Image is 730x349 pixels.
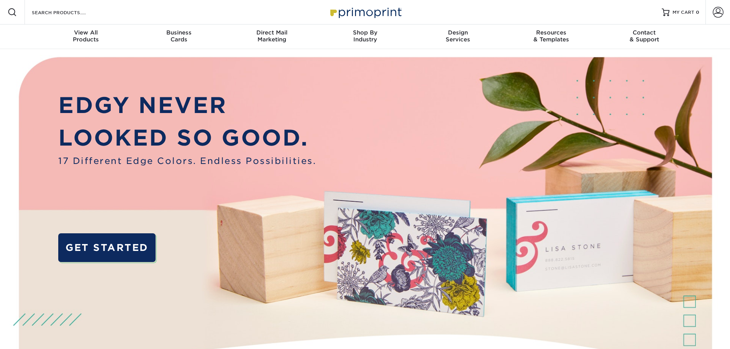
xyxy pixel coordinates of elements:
span: View All [39,29,133,36]
img: Primoprint [327,4,404,20]
p: EDGY NEVER [58,89,316,122]
div: Products [39,29,133,43]
div: Industry [318,29,412,43]
input: SEARCH PRODUCTS..... [31,8,106,17]
span: Shop By [318,29,412,36]
span: 17 Different Edge Colors. Endless Possibilities. [58,154,316,167]
p: LOOKED SO GOOD. [58,121,316,154]
span: Contact [598,29,691,36]
a: View AllProducts [39,25,133,49]
span: Resources [505,29,598,36]
div: Marketing [225,29,318,43]
div: Services [412,29,505,43]
span: Business [132,29,225,36]
a: GET STARTED [58,233,155,262]
a: Contact& Support [598,25,691,49]
span: 0 [696,10,699,15]
div: & Support [598,29,691,43]
a: BusinessCards [132,25,225,49]
a: DesignServices [412,25,505,49]
a: Direct MailMarketing [225,25,318,49]
span: Design [412,29,505,36]
div: & Templates [505,29,598,43]
a: Shop ByIndustry [318,25,412,49]
div: Cards [132,29,225,43]
span: Direct Mail [225,29,318,36]
span: MY CART [673,9,694,16]
a: Resources& Templates [505,25,598,49]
